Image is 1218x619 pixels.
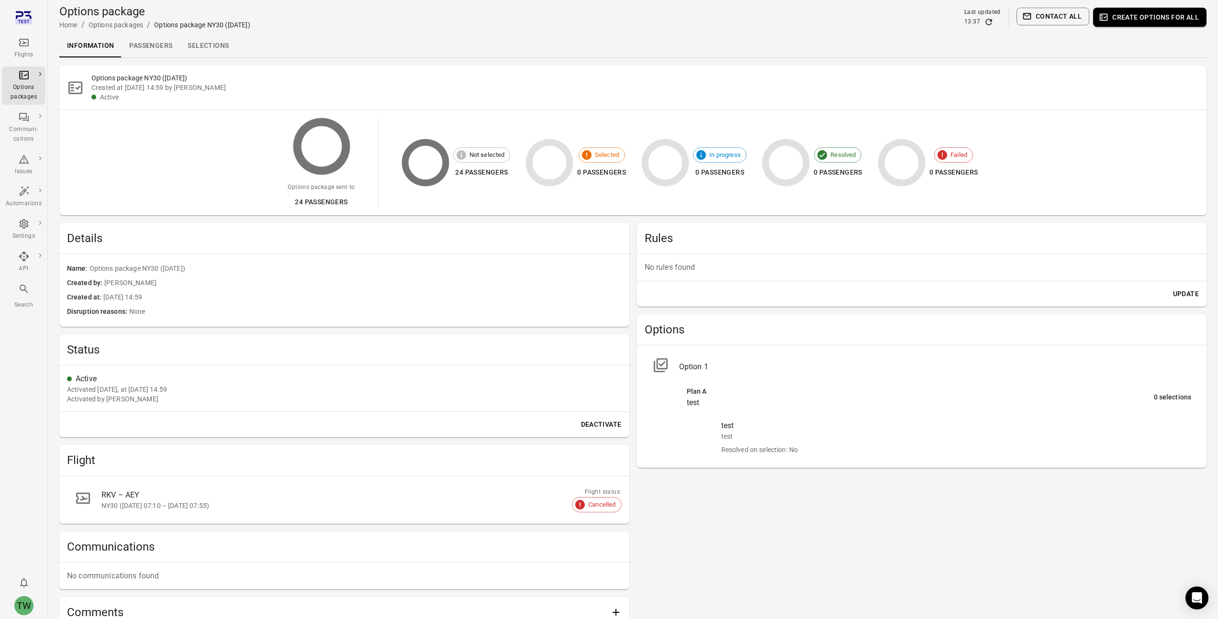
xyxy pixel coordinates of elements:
[59,4,250,19] h1: Options package
[91,73,1199,83] h2: Options package NY30 ([DATE])
[929,166,978,178] div: 0 passengers
[6,232,42,241] div: Settings
[101,501,599,510] div: NY30 ([DATE] 07:10 – [DATE] 07:55)
[2,215,45,244] a: Settings
[288,183,355,192] div: Options package sent to
[122,34,180,57] a: Passengers
[1017,8,1089,25] button: Contact all
[129,307,622,317] span: None
[645,262,1199,273] p: No rules found
[180,34,236,57] a: Selections
[2,248,45,276] a: API
[14,596,34,615] div: TW
[59,21,78,29] a: Home
[590,150,625,160] span: Selected
[964,17,980,27] div: 13:37
[1154,392,1191,403] div: 0 selections
[11,592,37,619] button: Tony Wang
[100,92,1199,102] div: Active
[1185,586,1208,609] div: Open Intercom Messenger
[14,573,34,592] button: Notifications
[89,264,622,274] span: Options package NY30 ([DATE])
[964,8,1001,17] div: Last updated
[6,125,42,144] div: Communi-cations
[6,50,42,60] div: Flights
[2,34,45,63] a: Flights
[679,361,1192,373] div: Option 1
[76,373,622,385] div: Active
[67,342,622,357] h2: Status
[91,83,1199,92] div: Created at [DATE] 14:59 by [PERSON_NAME]
[103,292,621,303] span: [DATE] 14:59
[67,231,622,246] h2: Details
[645,231,1199,246] h2: Rules
[577,166,626,178] div: 0 passengers
[721,431,1192,441] div: test
[59,19,250,31] nav: Breadcrumbs
[687,387,1154,397] div: Plan A
[464,150,510,160] span: Not selected
[645,322,1199,337] h2: Options
[453,166,511,178] div: 24 passengers
[2,183,45,211] a: Automations
[6,264,42,274] div: API
[67,484,622,516] a: RKV – AEYNY30 ([DATE] 07:10 – [DATE] 07:55)
[59,34,1207,57] div: Local navigation
[2,280,45,312] button: Search
[288,196,355,208] div: 24 passengers
[67,278,104,288] span: Created by
[572,487,621,497] div: Flight status:
[984,17,994,27] button: Refresh data
[2,66,45,105] a: Options packages
[693,166,747,178] div: 0 passengers
[67,539,622,554] h2: Communications
[81,19,85,31] li: /
[67,307,129,317] span: Disruption reasons
[2,109,45,147] a: Communi-cations
[721,445,1192,454] div: Resolved on selection: No
[2,151,45,179] a: Issues
[67,264,89,274] span: Name
[6,300,42,310] div: Search
[577,416,626,433] button: Deactivate
[1169,285,1203,303] button: Update
[825,150,861,160] span: Resolved
[583,500,621,509] span: Cancelled
[67,453,622,468] h2: Flight
[59,34,122,57] a: Information
[67,292,103,303] span: Created at
[704,150,746,160] span: In progress
[6,199,42,209] div: Automations
[945,150,972,160] span: Failed
[67,570,622,582] p: No communications found
[721,420,1192,431] div: test
[814,166,862,178] div: 0 passengers
[104,278,621,288] span: [PERSON_NAME]
[1093,8,1207,27] button: Create options for all
[687,397,1154,409] div: test
[89,21,143,29] a: Options packages
[6,83,42,102] div: Options packages
[154,20,250,30] div: Options package NY30 ([DATE])
[6,167,42,177] div: Issues
[67,385,167,394] div: Activated [DATE], at [DATE] 14:59
[67,394,158,404] div: Activated by [PERSON_NAME]
[147,19,150,31] li: /
[101,489,599,501] div: RKV – AEY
